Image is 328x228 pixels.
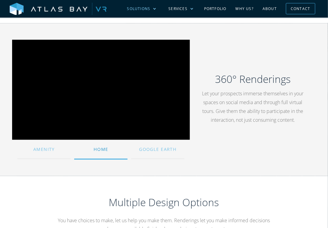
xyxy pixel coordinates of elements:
img: Atlas Bay VR Logo [10,3,107,15]
p: Let your prospects immerse themselves in your spaces on social media and through full virtual tou... [202,89,304,124]
div: Google Earth [131,143,184,156]
h2: 360° Renderings [202,72,304,86]
div: Amenity [17,143,71,156]
a: Contact [286,3,315,14]
h2: Multiple Design Options [12,196,316,210]
div: Services [168,6,187,12]
div: Home [74,143,128,156]
div: Solutions [127,6,150,12]
div: Contact [291,4,310,13]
